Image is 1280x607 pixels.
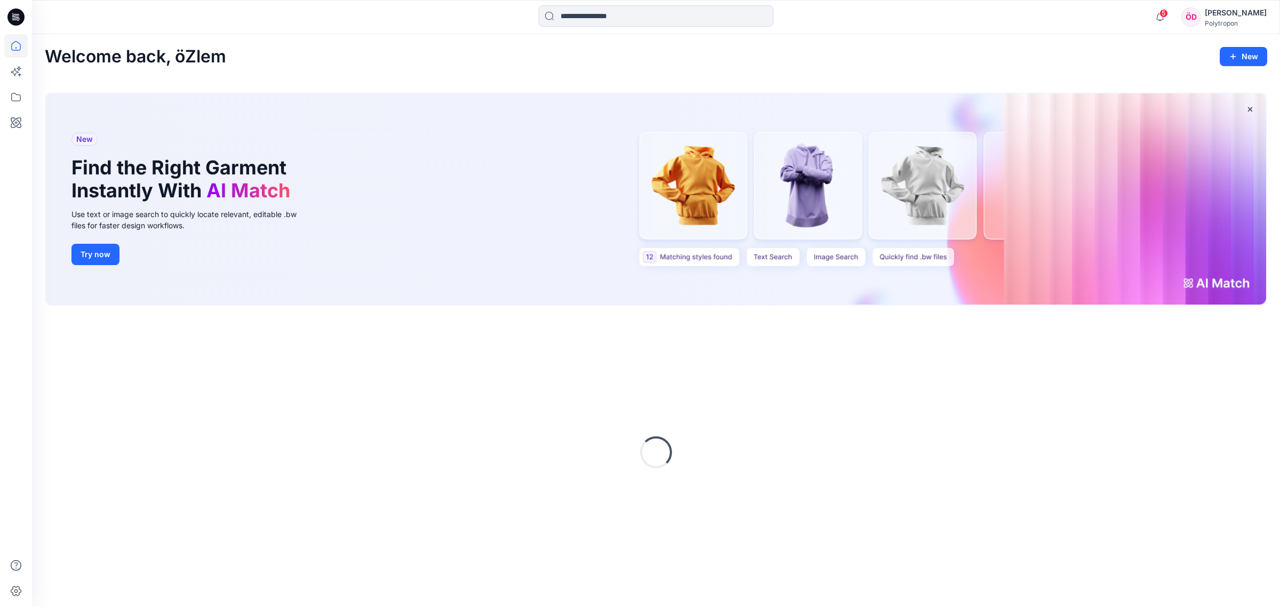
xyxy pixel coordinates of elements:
div: Use text or image search to quickly locate relevant, editable .bw files for faster design workflows. [71,209,311,231]
span: New [76,133,93,146]
button: Try now [71,244,119,265]
div: [PERSON_NAME] [1205,6,1267,19]
h1: Find the Right Garment Instantly With [71,156,295,202]
div: ÖD [1181,7,1201,27]
span: AI Match [206,179,290,202]
div: Polytropon [1205,19,1267,27]
button: New [1220,47,1267,66]
h2: Welcome back, öZlem [45,47,226,67]
span: 5 [1159,9,1168,18]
